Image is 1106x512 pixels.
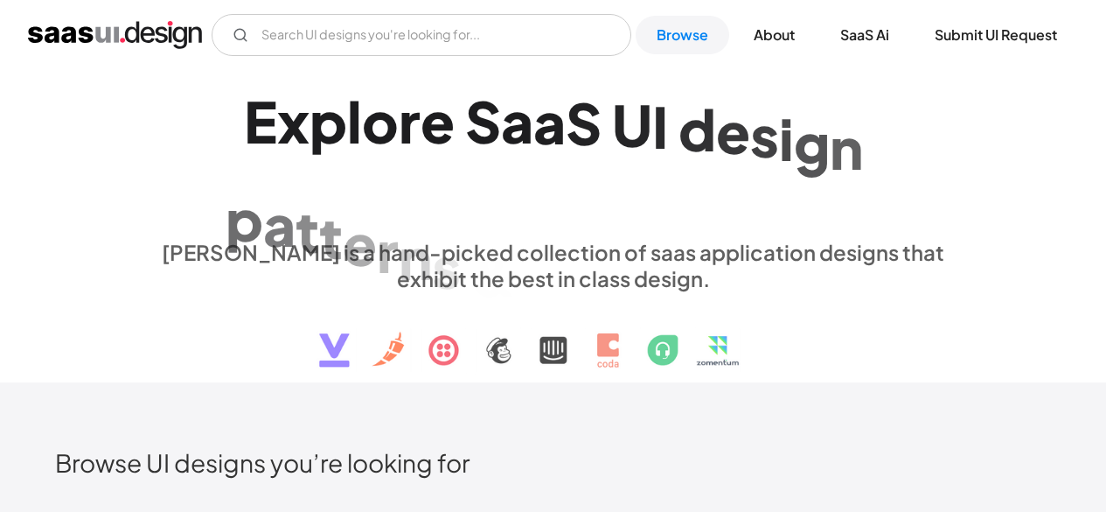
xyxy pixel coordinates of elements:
[471,242,517,309] div: &
[501,88,533,155] div: a
[347,88,362,155] div: l
[296,197,319,264] div: t
[362,88,399,155] div: o
[212,14,631,56] input: Search UI designs you're looking for...
[819,16,910,54] a: SaaS Ai
[319,203,343,270] div: t
[678,95,716,162] div: d
[830,113,863,180] div: n
[914,16,1078,54] a: Submit UI Request
[652,93,668,160] div: I
[399,225,432,292] div: n
[779,105,794,172] div: i
[421,88,455,155] div: e
[263,191,296,258] div: a
[377,217,399,284] div: r
[343,210,377,277] div: e
[566,89,602,157] div: S
[533,88,566,156] div: a
[310,88,347,155] div: p
[151,88,956,222] h1: Explore SaaS UI design patterns & interactions.
[289,291,818,382] img: text, icon, saas logo
[399,88,421,155] div: r
[244,88,277,155] div: E
[716,98,750,165] div: e
[733,16,816,54] a: About
[226,186,263,253] div: p
[28,21,202,49] a: home
[212,14,631,56] form: Email Form
[55,447,1051,478] h2: Browse UI designs you’re looking for
[612,90,652,158] div: U
[465,88,501,155] div: S
[277,88,310,155] div: x
[432,233,461,300] div: s
[750,101,779,168] div: s
[636,16,729,54] a: Browse
[794,109,830,176] div: g
[151,239,956,291] div: [PERSON_NAME] is a hand-picked collection of saas application designs that exhibit the best in cl...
